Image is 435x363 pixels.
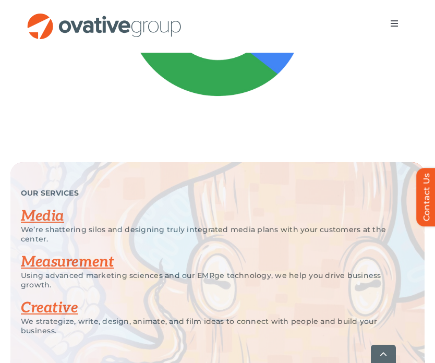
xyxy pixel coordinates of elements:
nav: Menu [380,13,409,34]
p: OUR SERVICES [21,188,398,198]
a: Measurement [21,253,114,271]
a: OG_Full_horizontal_RGB [26,12,183,22]
p: Using advanced marketing sciences and our EMRge technology, we help you drive business growth. [21,271,398,289]
a: Creative [21,299,78,317]
p: We’re shattering silos and designing truly integrated media plans with your customers at the center. [21,225,398,244]
p: We strategize, write, design, animate, and film ideas to connect with people and build your busin... [21,317,398,335]
a: Media [21,208,64,225]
